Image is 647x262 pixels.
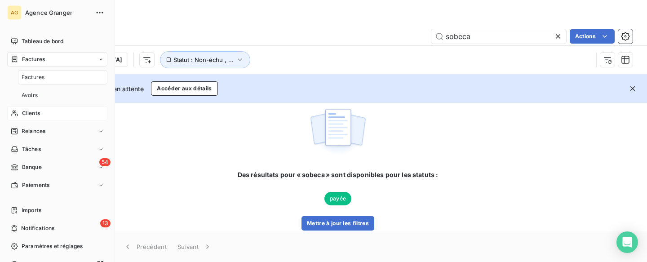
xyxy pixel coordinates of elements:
button: Actions [570,29,615,44]
a: Relances [7,124,107,138]
span: Paramètres et réglages [22,242,83,250]
span: 13 [100,219,111,227]
a: Factures [18,70,107,84]
span: Des résultats pour « sobeca » sont disponibles pour les statuts : [238,170,439,179]
span: Avoirs [22,91,38,99]
a: Imports [7,203,107,218]
button: Statut : Non-échu , ... [160,51,250,68]
span: Statut : Non-échu , ... [173,56,234,63]
span: Imports [22,206,41,214]
img: empty state [309,104,367,160]
span: 54 [99,158,111,166]
button: Accéder aux détails [151,81,217,96]
button: Suivant [172,237,217,256]
input: Rechercher [431,29,566,44]
span: Paiements [22,181,49,189]
a: Paramètres et réglages [7,239,107,253]
span: Relances [22,127,45,135]
a: FacturesFacturesAvoirs [7,52,107,102]
span: Clients [22,109,40,117]
a: Clients [7,106,107,120]
a: Tâches [7,142,107,156]
div: AG [7,5,22,20]
span: Factures [22,73,44,81]
button: Mettre à jour les filtres [301,216,374,231]
span: Notifications [21,224,54,232]
span: Banque [22,163,42,171]
span: Agence Granger [25,9,90,16]
span: Tableau de bord [22,37,63,45]
span: payée [324,192,351,205]
button: Précédent [118,237,172,256]
a: Paiements [7,178,107,192]
a: Avoirs [18,88,107,102]
a: 54Banque [7,160,107,174]
span: Factures [22,55,45,63]
a: Tableau de bord [7,34,107,49]
span: Tâches [22,145,41,153]
div: Open Intercom Messenger [616,231,638,253]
